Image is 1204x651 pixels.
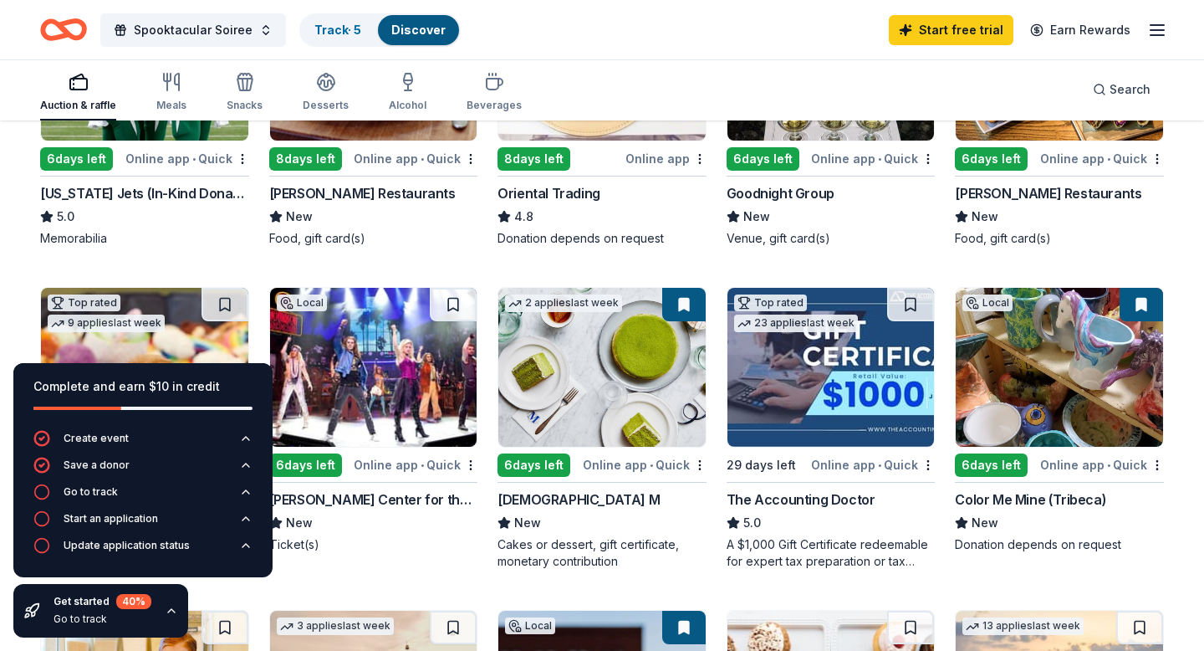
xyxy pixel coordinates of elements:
[727,536,936,570] div: A $1,000 Gift Certificate redeemable for expert tax preparation or tax resolution services—recipi...
[878,152,881,166] span: •
[727,147,799,171] div: 6 days left
[811,148,935,169] div: Online app Quick
[1110,79,1150,100] span: Search
[286,513,313,533] span: New
[269,490,478,510] div: [PERSON_NAME] Center for the Performing Arts
[389,65,426,120] button: Alcohol
[33,537,253,564] button: Update application status
[48,295,120,311] div: Top rated
[505,295,622,312] div: 2 applies last week
[269,183,456,203] div: [PERSON_NAME] Restaurants
[156,65,186,120] button: Meals
[125,148,249,169] div: Online app Quick
[734,295,807,311] div: Top rated
[64,512,158,525] div: Start an application
[64,432,129,445] div: Create event
[497,230,707,247] div: Donation depends on request
[269,147,342,171] div: 8 days left
[955,536,1164,553] div: Donation depends on request
[1079,73,1164,106] button: Search
[303,99,349,112] div: Desserts
[734,315,858,332] div: 23 applies last week
[277,295,327,311] div: Local
[811,454,935,475] div: Online app Quick
[972,513,998,533] span: New
[1107,459,1110,472] span: •
[956,288,1163,447] img: Image for Color Me Mine (Tribeca)
[33,484,253,510] button: Go to track
[743,513,761,533] span: 5.0
[727,455,796,475] div: 29 days left
[498,288,706,447] img: Image for Lady M
[354,454,477,475] div: Online app Quick
[583,454,707,475] div: Online app Quick
[727,288,935,447] img: Image for The Accounting Doctor
[497,147,570,171] div: 8 days left
[497,287,707,570] a: Image for Lady M2 applieslast week6days leftOnline app•Quick[DEMOGRAPHIC_DATA] MNewCakes or desse...
[134,20,253,40] span: Spooktacular Soiree
[743,207,770,227] span: New
[100,13,286,47] button: Spooktacular Soiree
[467,99,522,112] div: Beverages
[955,147,1028,171] div: 6 days left
[277,618,394,635] div: 3 applies last week
[192,152,196,166] span: •
[54,613,151,626] div: Go to track
[40,65,116,120] button: Auction & raffle
[962,618,1084,635] div: 13 applies last week
[421,459,424,472] span: •
[48,315,165,332] div: 9 applies last week
[269,230,478,247] div: Food, gift card(s)
[650,459,653,472] span: •
[270,288,477,447] img: Image for Tilles Center for the Performing Arts
[962,295,1013,311] div: Local
[505,618,555,634] div: Local
[33,510,253,537] button: Start an application
[727,230,936,247] div: Venue, gift card(s)
[514,513,541,533] span: New
[33,377,253,397] div: Complete and earn $10 in credit
[227,99,263,112] div: Snacks
[497,183,600,203] div: Oriental Trading
[727,490,875,510] div: The Accounting Doctor
[972,207,998,227] span: New
[286,207,313,227] span: New
[391,23,446,37] a: Discover
[955,490,1106,510] div: Color Me Mine (Tribeca)
[269,454,342,477] div: 6 days left
[497,536,707,570] div: Cakes or dessert, gift certificate, monetary contribution
[64,485,118,499] div: Go to track
[269,536,478,553] div: Ticket(s)
[1040,454,1164,475] div: Online app Quick
[467,65,522,120] button: Beverages
[156,99,186,112] div: Meals
[354,148,477,169] div: Online app Quick
[421,152,424,166] span: •
[727,183,834,203] div: Goodnight Group
[955,183,1141,203] div: [PERSON_NAME] Restaurants
[1020,15,1140,45] a: Earn Rewards
[955,454,1028,477] div: 6 days left
[40,147,113,171] div: 6 days left
[40,230,249,247] div: Memorabilia
[40,99,116,112] div: Auction & raffle
[514,207,533,227] span: 4.8
[955,287,1164,553] a: Image for Color Me Mine (Tribeca)Local6days leftOnline app•QuickColor Me Mine (Tribeca)NewDonatio...
[33,430,253,457] button: Create event
[497,454,570,477] div: 6 days left
[40,10,87,49] a: Home
[64,539,190,552] div: Update application status
[54,594,151,609] div: Get started
[389,99,426,112] div: Alcohol
[57,207,74,227] span: 5.0
[1040,148,1164,169] div: Online app Quick
[878,459,881,472] span: •
[955,230,1164,247] div: Food, gift card(s)
[33,457,253,484] button: Save a donor
[889,15,1013,45] a: Start free trial
[299,13,461,47] button: Track· 5Discover
[1107,152,1110,166] span: •
[625,148,707,169] div: Online app
[303,65,349,120] button: Desserts
[40,287,249,553] a: Image for BarkBoxTop rated9 applieslast week6days leftOnline app•QuickBarkBox5.0Dog toy(s), dog food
